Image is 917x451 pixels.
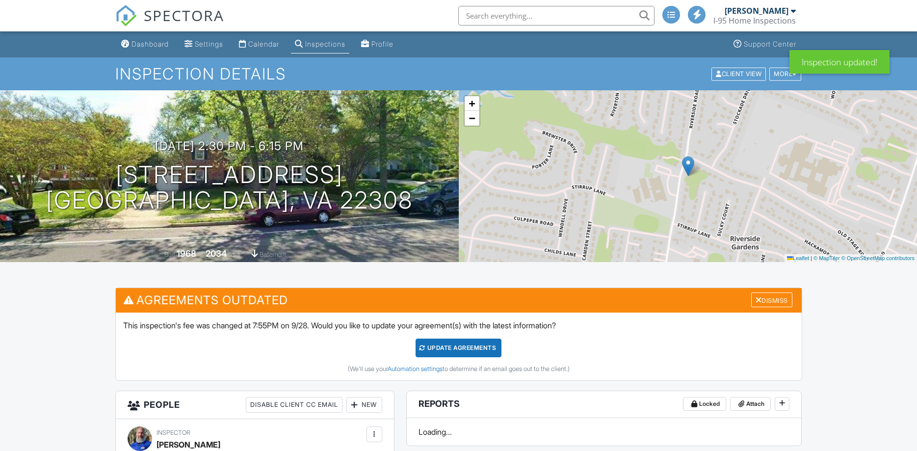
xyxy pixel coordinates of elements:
a: Support Center [730,35,800,53]
a: © MapTiler [813,255,840,261]
a: Zoom out [465,111,479,126]
div: Update Agreements [416,339,501,357]
div: Profile [371,40,393,48]
div: 2034 [206,248,227,259]
div: Inspection updated! [789,50,890,74]
div: [PERSON_NAME] [725,6,788,16]
a: Calendar [235,35,283,53]
span: | [811,255,812,261]
h3: Agreements Outdated [116,288,802,312]
span: Built [164,251,175,258]
div: 1968 [177,248,196,259]
input: Search everything... [458,6,655,26]
div: Settings [195,40,223,48]
h1: Inspection Details [115,65,802,82]
span: Inspector [157,429,190,436]
div: This inspection's fee was changed at 7:55PM on 9/28. Would you like to update your agreement(s) w... [116,313,802,380]
div: Dismiss [751,292,792,308]
div: I-95 Home Inspections [713,16,796,26]
span: + [469,97,475,109]
span: basement [260,251,286,258]
img: The Best Home Inspection Software - Spectora [115,5,137,27]
div: Calendar [248,40,279,48]
span: − [469,112,475,124]
h3: [DATE] 2:30 pm - 6:15 pm [155,139,304,153]
h1: [STREET_ADDRESS] [GEOGRAPHIC_DATA], VA 22308 [46,162,413,214]
a: Zoom in [465,96,479,111]
div: More [769,67,801,80]
a: SPECTORA [115,13,224,34]
div: Support Center [744,40,796,48]
a: Client View [710,70,768,77]
div: Dashboard [131,40,169,48]
div: Disable Client CC Email [246,397,342,413]
span: sq. ft. [228,251,242,258]
a: Leaflet [787,255,809,261]
div: Client View [711,67,766,80]
a: Settings [181,35,227,53]
img: Marker [682,156,694,176]
a: Dashboard [117,35,173,53]
a: © OpenStreetMap contributors [841,255,915,261]
span: SPECTORA [144,5,224,26]
div: Inspections [305,40,345,48]
a: Automation settings [388,365,443,372]
h3: People [116,391,394,419]
div: New [346,397,382,413]
a: Inspections [291,35,349,53]
div: (We'll use your to determine if an email goes out to the client.) [123,365,794,373]
a: Profile [357,35,397,53]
